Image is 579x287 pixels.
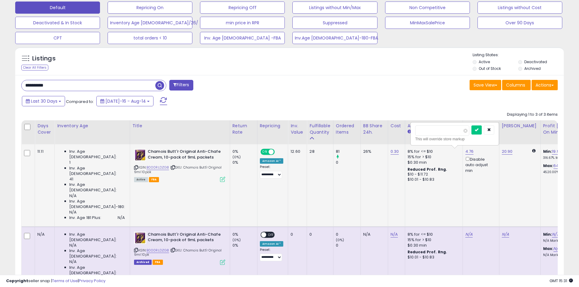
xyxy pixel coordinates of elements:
div: 0 [309,232,328,237]
div: Disable auto adjust min [465,156,495,173]
button: [DATE]-16 - Aug-14 [96,96,153,106]
div: Cost [391,123,402,129]
div: [PERSON_NAME] [502,123,538,129]
small: (0%) [233,155,241,159]
div: $10.01 - $10.83 [408,177,458,182]
b: Max: [543,246,554,251]
div: N/A [363,232,383,237]
a: B000RLDZG8 [146,165,169,170]
b: Min: [543,149,552,154]
span: Last 30 Days [31,98,57,104]
div: ASIN: [134,149,225,181]
div: 26% [363,149,383,154]
div: Fulfillable Quantity [309,123,330,135]
label: Deactivated [524,59,547,64]
button: Deactivated & In Stock [15,17,100,29]
span: Inv. Age [DEMOGRAPHIC_DATA]: [69,182,125,193]
div: Title [133,123,227,129]
div: N/A [37,232,50,237]
b: Max: [543,163,554,169]
span: N/A [69,210,77,215]
span: [DATE]-16 - Aug-14 [105,98,146,104]
span: All listings currently available for purchase on Amazon [134,177,148,182]
div: Amazon AI * [260,158,284,164]
a: 4.76 [465,149,474,155]
button: Inventory Age [DEMOGRAPHIC_DATA]/26/ [108,17,192,29]
a: N/A [553,246,561,252]
div: Amazon Fees [408,123,460,129]
button: Non Competitive [385,2,470,14]
button: Listings without Min/Max [292,2,377,14]
div: $0.30 min [408,243,458,248]
button: Actions [532,80,558,90]
div: 11.11 [37,149,50,154]
span: N/A [118,215,125,220]
span: Listings that have been deleted from Seller Central [134,260,152,265]
b: Reduced Prof. Rng. [408,249,447,255]
div: Preset: [260,165,284,179]
button: Listings without Cost [477,2,562,14]
label: Archived [524,66,541,71]
button: MinMaxSalePrice [385,17,470,29]
div: 0% [233,160,257,165]
div: Displaying 1 to 3 of 3 items [507,112,558,118]
div: 8% for <= $10 [408,232,458,237]
button: total orders < 10 [108,32,192,44]
span: Inv. Age [DEMOGRAPHIC_DATA]: [69,248,125,259]
div: 0 [336,232,360,237]
small: (0%) [233,237,241,242]
div: 28 [309,149,328,154]
div: 0 [336,243,360,248]
div: Amazon AI * [260,241,284,247]
div: Return Rate [233,123,255,135]
div: 0% [233,243,257,248]
span: Inv. Age [DEMOGRAPHIC_DATA]: [69,265,125,276]
div: 81 [336,149,360,154]
a: N/A [391,231,398,237]
button: Repricing On [108,2,192,14]
div: This will override store markup [415,136,494,142]
button: Repricing Off [200,2,285,14]
span: 41 [69,176,73,182]
strong: Copyright [6,278,28,284]
small: (0%) [336,237,344,242]
div: 0 [291,232,302,237]
img: 41-vpjivEpL._SL40_.jpg [134,232,146,244]
button: Suppressed [292,17,377,29]
p: Listing States: [473,52,564,58]
b: Chamois Butt'r Original Anti-Chafe Cream, 10-pack of 9mL packets [148,232,222,244]
a: B000RLDZG8 [146,248,169,253]
span: Compared to: [66,99,94,104]
button: Last 30 Days [22,96,65,106]
a: 19.96 [552,149,562,155]
span: FBA [149,177,159,182]
div: Preset: [260,248,284,261]
button: Inv. Age [DEMOGRAPHIC_DATA] -FBA [200,32,285,44]
span: N/A [69,259,77,265]
button: Columns [502,80,531,90]
div: $10.01 - $10.83 [408,255,458,260]
span: Inv. Age [DEMOGRAPHIC_DATA]: [69,232,125,243]
div: 0% [233,232,257,237]
span: ON [261,149,269,155]
b: Min: [543,231,552,237]
a: Privacy Policy [79,278,105,284]
div: ASIN: [134,232,225,264]
div: BB Share 24h. [363,123,385,135]
span: Inv. Age [DEMOGRAPHIC_DATA]: [69,166,125,176]
a: Terms of Use [52,278,78,284]
span: Inv. Age [DEMOGRAPHIC_DATA]-180: [69,199,125,210]
div: 8% for <= $10 [408,149,458,154]
div: 0% [233,149,257,154]
a: 64.88 [553,163,565,169]
button: CPT [15,32,100,44]
div: 0 [336,160,360,165]
button: Over 90 Days [477,17,562,29]
span: Inv. Age [DEMOGRAPHIC_DATA]: [69,149,125,160]
div: Inventory Age [57,123,127,129]
div: Days Cover [37,123,52,135]
div: Ordered Items [336,123,358,135]
span: OFF [266,232,276,237]
span: N/A [69,243,77,248]
b: Reduced Prof. Rng. [408,167,447,172]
